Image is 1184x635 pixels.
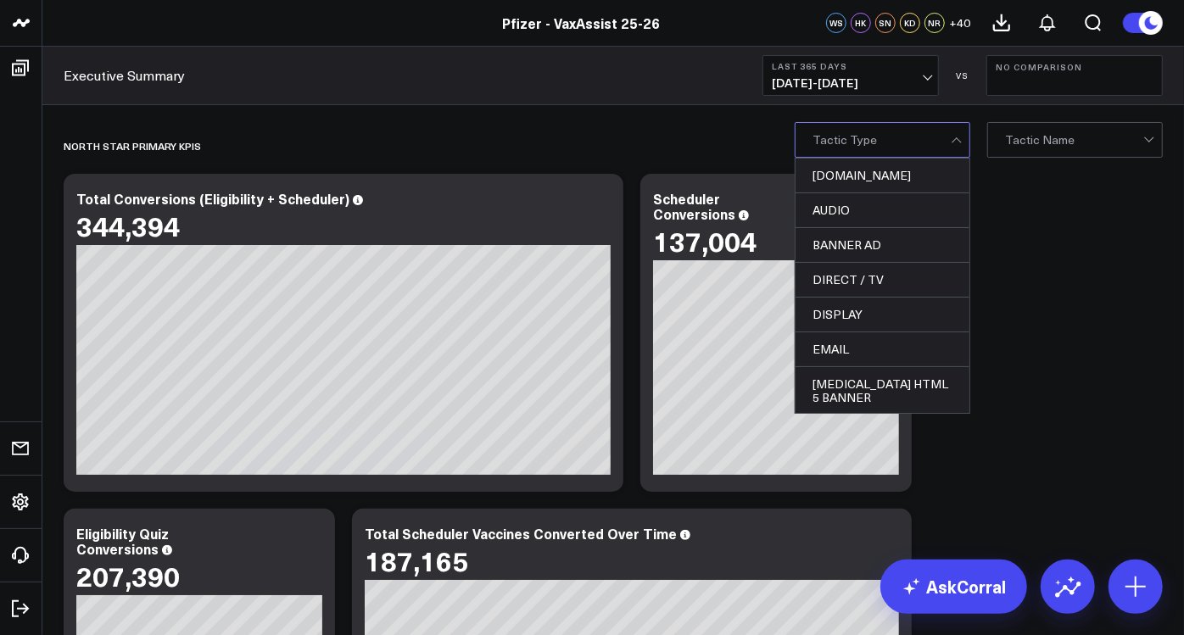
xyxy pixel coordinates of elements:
div: AUDIO [796,193,969,228]
div: SN [875,13,896,33]
div: 207,390 [76,560,180,591]
a: AskCorral [880,560,1027,614]
div: BANNER AD [796,228,969,263]
div: Scheduler Conversions [653,189,735,223]
button: No Comparison [986,55,1163,96]
div: Total Conversions (Eligibility + Scheduler) [76,189,349,208]
a: Pfizer - VaxAssist 25-26 [503,14,661,32]
div: EMAIL [796,332,969,367]
div: DIRECT / TV [796,263,969,298]
div: 137,004 [653,226,757,256]
div: NR [924,13,945,33]
div: 187,165 [365,545,468,576]
div: VS [947,70,978,81]
div: Eligibility Quiz Conversions [76,524,169,558]
div: WS [826,13,846,33]
div: [MEDICAL_DATA] HTML 5 BANNER [796,367,969,415]
span: + 40 [949,17,970,29]
div: DISPLAY [796,298,969,332]
span: [DATE] - [DATE] [772,76,930,90]
button: Last 365 Days[DATE]-[DATE] [762,55,939,96]
div: HK [851,13,871,33]
div: KD [900,13,920,33]
div: Total Scheduler Vaccines Converted Over Time [365,524,677,543]
button: +40 [949,13,970,33]
div: 344,394 [76,210,180,241]
div: [DOMAIN_NAME] [796,159,969,193]
b: No Comparison [996,62,1153,72]
b: Last 365 Days [772,61,930,71]
a: Executive Summary [64,66,185,85]
div: North Star Primary KPIs [64,126,201,165]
